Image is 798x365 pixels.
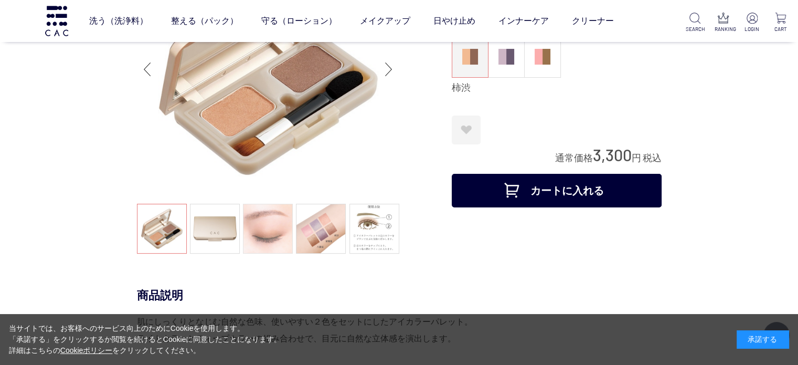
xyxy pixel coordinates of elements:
[137,288,662,303] div: 商品説明
[44,6,70,36] img: logo
[137,48,158,90] div: Previous slide
[737,330,789,349] div: 承諾する
[360,6,410,36] a: メイクアップ
[452,116,481,144] a: お気に入りに登録する
[715,25,733,33] p: RANKING
[686,13,704,33] a: SEARCH
[686,25,704,33] p: SEARCH
[715,13,733,33] a: RANKING
[9,323,282,356] div: 当サイトでは、お客様へのサービス向上のためにCookieを使用します。 「承諾する」をクリックするか閲覧を続けるとCookieに同意したことになります。 詳細はこちらの をクリックしてください。
[593,145,632,164] span: 3,300
[60,346,113,354] a: Cookieポリシー
[743,13,761,33] a: LOGIN
[572,6,614,36] a: クリーナー
[452,174,662,207] button: カートに入れる
[643,153,662,163] span: 税込
[632,153,641,163] span: 円
[261,6,337,36] a: 守る（ローション）
[89,6,148,36] a: 洗う（洗浄料）
[771,13,790,33] a: CART
[771,25,790,33] p: CART
[452,82,662,95] div: 柿渋
[433,6,475,36] a: 日やけ止め
[743,25,761,33] p: LOGIN
[378,48,399,90] div: Next slide
[171,6,238,36] a: 整える（パック）
[498,6,549,36] a: インナーケア
[555,153,593,163] span: 通常価格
